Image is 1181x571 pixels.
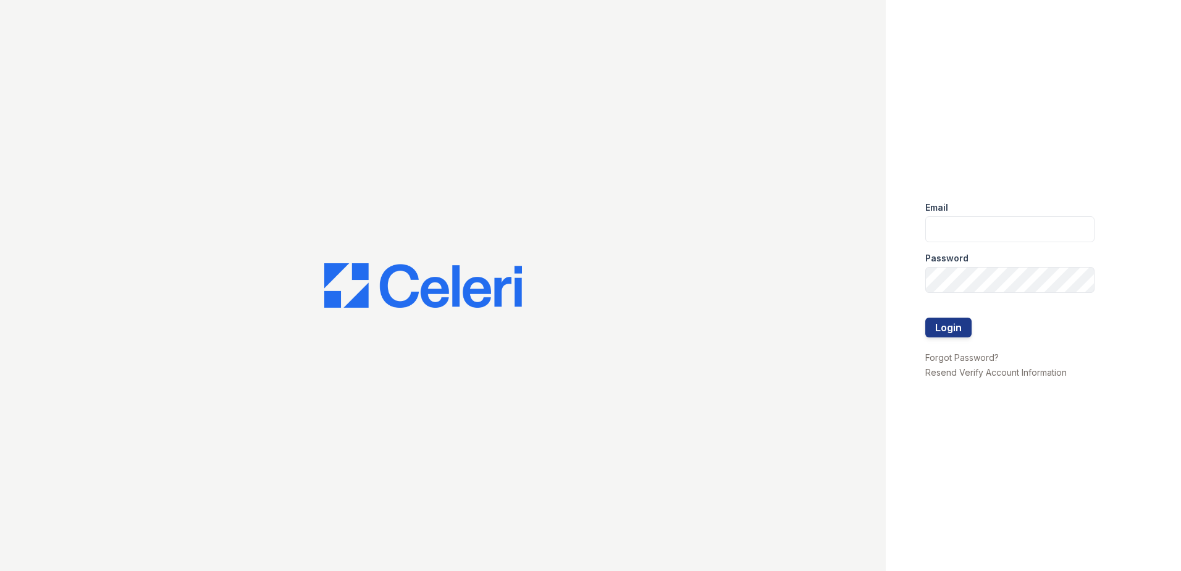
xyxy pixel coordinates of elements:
[324,263,522,308] img: CE_Logo_Blue-a8612792a0a2168367f1c8372b55b34899dd931a85d93a1a3d3e32e68fde9ad4.png
[925,367,1067,378] a: Resend Verify Account Information
[925,318,972,337] button: Login
[925,201,948,214] label: Email
[925,352,999,363] a: Forgot Password?
[925,252,969,264] label: Password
